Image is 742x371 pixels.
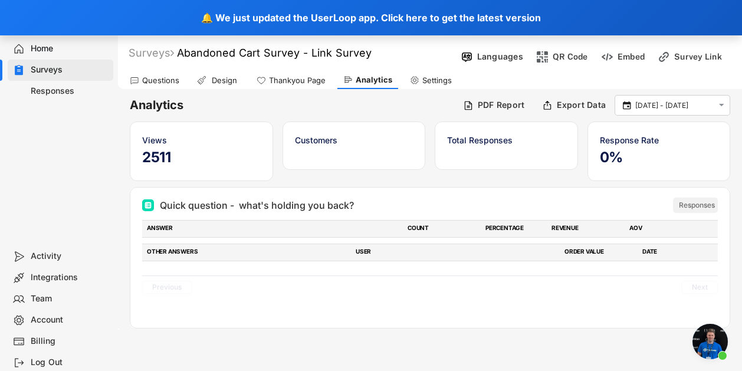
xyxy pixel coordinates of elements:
[557,100,606,110] div: Export Data
[31,357,109,368] div: Log Out
[601,51,613,63] img: EmbedMinor.svg
[679,201,715,210] div: Responses
[478,100,525,110] div: PDF Report
[600,149,718,166] h5: 0%
[147,247,349,258] div: OTHER ANSWERS
[142,134,261,146] div: Views
[658,51,670,63] img: LinkMinor.svg
[31,293,109,304] div: Team
[129,46,174,60] div: Surveys
[177,47,372,59] font: Abandoned Cart Survey - Link Survey
[422,75,452,86] div: Settings
[31,64,109,75] div: Surveys
[31,336,109,347] div: Billing
[295,134,413,146] div: Customers
[209,75,239,86] div: Design
[269,75,326,86] div: Thankyou Page
[31,251,109,262] div: Activity
[564,247,635,258] div: ORDER VALUE
[623,100,631,110] text: 
[147,224,400,234] div: ANSWER
[477,51,523,62] div: Languages
[692,324,728,359] div: Open chat
[551,224,622,234] div: REVENUE
[629,224,700,234] div: AOV
[674,51,733,62] div: Survey Link
[356,247,557,258] div: USER
[408,224,478,234] div: COUNT
[618,51,645,62] div: Embed
[142,75,179,86] div: Questions
[600,134,718,146] div: Response Rate
[142,281,192,294] button: Previous
[485,224,544,234] div: PERCENTAGE
[635,100,713,111] input: Select Date Range
[553,51,588,62] div: QR Code
[145,202,152,209] img: Multi Select
[642,247,713,258] div: DATE
[31,272,109,283] div: Integrations
[31,314,109,326] div: Account
[461,51,473,63] img: Language%20Icon.svg
[356,75,392,85] div: Analytics
[682,281,718,294] button: Next
[536,51,549,63] img: ShopcodesMajor.svg
[447,134,566,146] div: Total Responses
[716,100,727,110] button: 
[719,100,724,110] text: 
[31,86,109,97] div: Responses
[31,43,109,54] div: Home
[130,97,454,113] h6: Analytics
[621,100,632,111] button: 
[160,198,354,212] div: Quick question - what's holding you back?
[142,149,261,166] h5: 2511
